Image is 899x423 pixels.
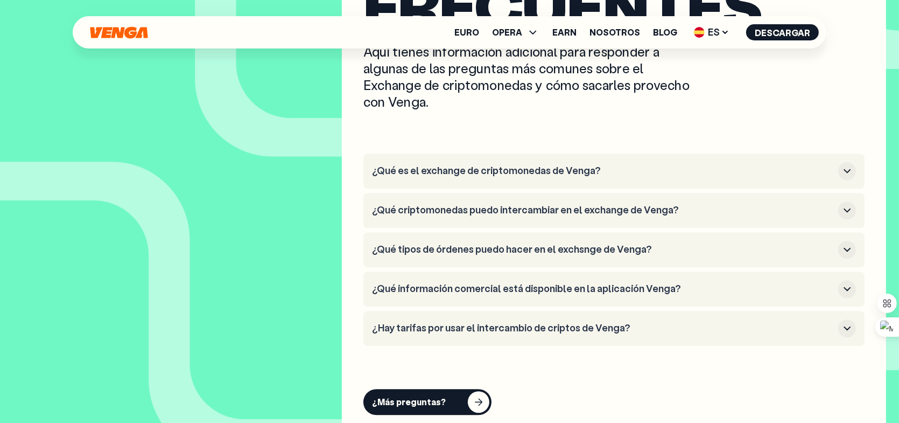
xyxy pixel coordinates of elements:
a: Nosotros [589,28,640,37]
span: ES [690,24,733,41]
img: flag-es [694,27,705,38]
div: ¿Más preguntas? [372,397,446,407]
button: ¿Qué tipos de órdenes puedo hacer en el exchsnge de Venga? [372,241,856,259]
button: ¿Qué criptomonedas puedo intercambiar en el exchange de Venga? [372,202,856,219]
span: OPERA [492,26,539,39]
a: Blog [653,28,677,37]
span: OPERA [492,28,522,37]
a: Euro [454,28,479,37]
h3: ¿Qué tipos de órdenes puedo hacer en el exchsnge de Venga? [372,244,834,255]
a: Earn [552,28,577,37]
button: ¿Hay tarifas por usar el intercambio de criptos de Venga? [372,320,856,337]
h3: ¿Hay tarifas por usar el intercambio de criptos de Venga? [372,322,834,334]
svg: Inicio [89,26,149,39]
button: ¿Qué es el exchange de criptomonedas de Venga? [372,162,856,180]
button: ¿Qué información comercial está disponible en la aplicación Venga? [372,280,856,298]
h3: ¿Qué criptomonedas puedo intercambiar en el exchange de Venga? [372,204,834,216]
h3: ¿Qué es el exchange de criptomonedas de Venga? [372,165,834,177]
button: ¿Más preguntas? [363,389,491,415]
button: Descargar [746,24,819,40]
p: Aquí tienes información adicional para responder a algunas de las preguntas más comunes sobre el ... [363,43,692,110]
h3: ¿Qué información comercial está disponible en la aplicación Venga? [372,283,834,295]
